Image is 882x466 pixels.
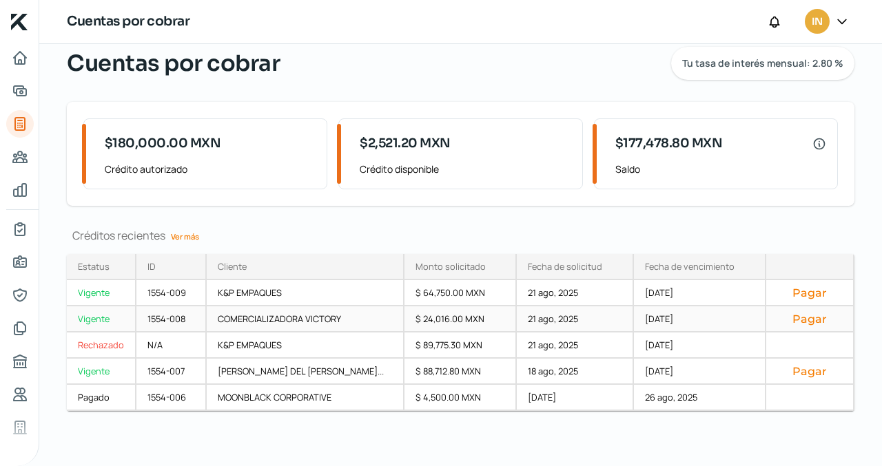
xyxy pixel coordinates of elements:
span: IN [812,14,822,30]
a: Documentos [6,315,34,342]
div: $ 4,500.00 MXN [404,385,517,411]
div: 1554-007 [136,359,207,385]
a: Tus créditos [6,110,34,138]
div: 1554-006 [136,385,207,411]
div: 21 ago, 2025 [517,306,634,332]
span: Crédito disponible [360,160,571,178]
div: N/A [136,332,207,359]
div: [DATE] [517,385,634,411]
span: $177,478.80 MXN [615,134,723,153]
a: Vigente [67,359,136,385]
div: 21 ago, 2025 [517,332,634,359]
div: [DATE] [634,359,766,385]
div: Créditos recientes [67,228,854,243]
div: $ 24,016.00 MXN [404,306,517,332]
div: 26 ago, 2025 [634,385,766,411]
div: 21 ago, 2025 [517,280,634,306]
div: Estatus [78,260,110,273]
div: 18 ago, 2025 [517,359,634,385]
div: Cliente [218,260,247,273]
div: $ 64,750.00 MXN [404,280,517,306]
div: MOONBLACK CORPORATIVE [207,385,404,411]
div: $ 89,775.30 MXN [404,332,517,359]
span: $180,000.00 MXN [105,134,221,153]
a: Buró de crédito [6,348,34,375]
a: Adelantar facturas [6,77,34,105]
h1: Cuentas por cobrar [67,12,189,32]
div: Fecha de solicitud [528,260,602,273]
div: 1554-008 [136,306,207,332]
span: Cuentas por cobrar [67,47,280,80]
span: Saldo [615,160,826,178]
button: Pagar [777,312,842,326]
a: Referencias [6,381,34,408]
a: Información general [6,248,34,276]
div: K&P EMPAQUES [207,332,404,359]
span: $2,521.20 MXN [360,134,451,153]
span: Tu tasa de interés mensual: 2.80 % [682,59,843,68]
a: Vigente [67,280,136,306]
a: Pago a proveedores [6,143,34,171]
a: Ver más [165,226,205,247]
button: Pagar [777,364,842,378]
div: Fecha de vencimiento [645,260,735,273]
a: Pagado [67,385,136,411]
div: 1554-009 [136,280,207,306]
button: Pagar [777,286,842,299]
a: Rechazado [67,332,136,359]
div: [DATE] [634,306,766,332]
a: Inicio [6,44,34,72]
div: K&P EMPAQUES [207,280,404,306]
a: Vigente [67,306,136,332]
div: Monto solicitado [416,260,486,273]
a: Industria [6,414,34,441]
a: Mis finanzas [6,176,34,204]
div: [DATE] [634,280,766,306]
div: [DATE] [634,332,766,359]
div: ID [147,260,156,273]
a: Representantes [6,282,34,309]
a: Mi contrato [6,215,34,243]
div: $ 88,712.80 MXN [404,359,517,385]
div: [PERSON_NAME] DEL [PERSON_NAME]... [207,359,404,385]
span: Crédito autorizado [105,160,316,178]
div: COMERCIALIZADORA VICTORY [207,306,404,332]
